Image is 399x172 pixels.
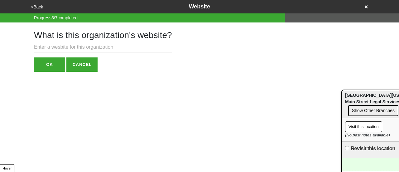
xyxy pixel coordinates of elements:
[29,3,45,11] button: <Back
[345,133,390,137] i: (No past notes available)
[34,42,172,52] input: Enter a wesbite for this organization
[34,57,65,72] button: OK
[34,30,172,41] h1: What is this organization's website?
[189,3,210,10] span: Website
[34,15,78,21] span: Progress 5 / 7 completed
[345,121,382,132] button: Visit this location
[351,145,395,152] label: Revisit this location
[66,57,98,72] button: CANCEL
[348,105,398,116] button: Show Other Branches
